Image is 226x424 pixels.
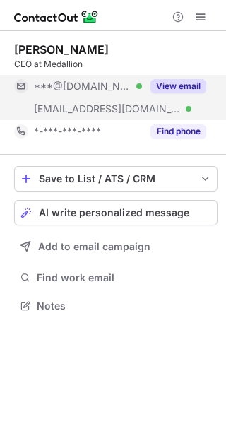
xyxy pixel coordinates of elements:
button: Add to email campaign [14,234,218,259]
span: AI write personalized message [39,207,189,218]
div: CEO at Medallion [14,58,218,71]
div: [PERSON_NAME] [14,42,109,57]
img: ContactOut v5.3.10 [14,8,99,25]
div: Save to List / ATS / CRM [39,173,193,184]
button: Reveal Button [150,79,206,93]
span: Notes [37,300,212,312]
button: AI write personalized message [14,200,218,225]
button: Find work email [14,268,218,288]
span: [EMAIL_ADDRESS][DOMAIN_NAME] [34,102,181,115]
button: save-profile-one-click [14,166,218,192]
span: Add to email campaign [38,241,150,252]
button: Notes [14,296,218,316]
button: Reveal Button [150,124,206,139]
span: ***@[DOMAIN_NAME] [34,80,131,93]
span: Find work email [37,271,212,284]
